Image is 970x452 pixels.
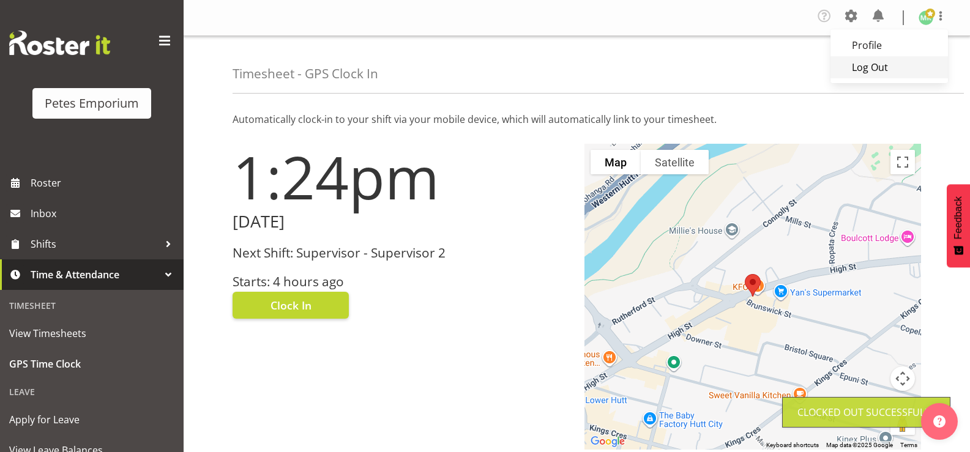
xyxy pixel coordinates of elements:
button: Map camera controls [890,366,915,391]
a: Profile [830,34,948,56]
a: Log Out [830,56,948,78]
span: Time & Attendance [31,265,159,284]
span: Feedback [953,196,964,239]
button: Feedback - Show survey [947,184,970,267]
span: Apply for Leave [9,410,174,429]
span: GPS Time Clock [9,355,174,373]
span: Map data ©2025 Google [826,442,893,448]
div: Timesheet [3,293,181,318]
span: Clock In [270,297,312,313]
span: Inbox [31,204,177,223]
a: Open this area in Google Maps (opens a new window) [588,434,628,450]
img: Rosterit website logo [9,31,110,55]
button: Toggle fullscreen view [890,150,915,174]
h2: [DATE] [233,212,570,231]
h4: Timesheet - GPS Clock In [233,67,378,81]
div: Leave [3,379,181,404]
a: Terms (opens in new tab) [900,442,917,448]
img: Google [588,434,628,450]
h3: Next Shift: Supervisor - Supervisor 2 [233,246,570,260]
p: Automatically clock-in to your shift via your mobile device, which will automatically link to you... [233,112,921,127]
span: View Timesheets [9,324,174,343]
h3: Starts: 4 hours ago [233,275,570,289]
button: Clock In [233,292,349,319]
button: Keyboard shortcuts [766,441,819,450]
a: Apply for Leave [3,404,181,435]
div: Clocked out Successfully [797,405,935,420]
div: Petes Emporium [45,94,139,113]
button: Show satellite imagery [641,150,709,174]
img: help-xxl-2.png [933,415,946,428]
a: GPS Time Clock [3,349,181,379]
img: melanie-richardson713.jpg [919,10,933,25]
span: Shifts [31,235,159,253]
h1: 1:24pm [233,144,570,210]
button: Show street map [591,150,641,174]
span: Roster [31,174,177,192]
a: View Timesheets [3,318,181,349]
